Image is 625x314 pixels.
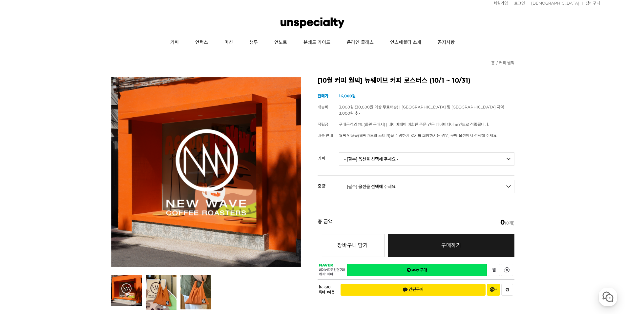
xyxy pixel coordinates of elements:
a: 새창 [347,264,487,276]
em: 0 [500,218,505,226]
a: [DEMOGRAPHIC_DATA] [528,1,579,5]
img: [10월 커피 월픽] 뉴웨이브 커피 로스터스 (10/1 ~ 10/31) [111,77,301,267]
span: 채널 추가 [490,287,497,292]
span: 카카오 톡체크아웃 [319,285,336,294]
button: 채널 추가 [487,284,500,296]
a: 언노트 [266,34,295,51]
th: 커피 [318,148,339,163]
a: 언스페셜티 소개 [382,34,429,51]
a: 생두 [241,34,266,51]
span: 3,000원 (30,000원 이상 무료배송) | [GEOGRAPHIC_DATA] 및 [GEOGRAPHIC_DATA] 지역 3,000원 추가 [339,105,504,116]
a: 머신 [216,34,241,51]
a: 공지사항 [429,34,463,51]
a: 새창 [488,264,500,276]
a: 커피 월픽 [499,60,514,65]
a: 구매하기 [388,234,514,257]
a: 홈 [491,60,495,65]
span: 홈 [21,218,25,223]
span: 간편구매 [403,287,424,292]
a: 회원가입 [490,1,508,5]
span: 구매하기 [441,242,461,248]
span: 월픽 인쇄물(월픽카드와 스티커)을 수령하지 않기를 희망하시는 경우, 구매 옵션에서 선택해 주세요. [339,133,498,138]
span: 구매금액의 1% (회원 구매시) | 네이버페이 비회원 주문 건은 네이버페이 포인트로 적립됩니다. [339,122,489,127]
button: 간편구매 [341,284,486,296]
span: (0개) [500,219,514,226]
a: 온라인 클래스 [339,34,382,51]
button: 장바구니 담기 [321,234,385,257]
span: 배송 안내 [318,133,333,138]
span: 판매가 [318,93,328,98]
a: 홈 [2,208,43,224]
button: 찜 [501,284,513,296]
a: 분쇄도 가이드 [295,34,339,51]
span: 설정 [101,218,109,223]
strong: 16,000원 [339,93,356,98]
a: 장바구니 [582,1,600,5]
a: 언럭스 [187,34,216,51]
a: 새창 [501,264,513,276]
span: 대화 [60,218,68,223]
th: 중량 [318,176,339,191]
a: 커피 [162,34,187,51]
img: 언스페셜티 몰 [281,13,344,33]
span: 찜 [506,287,509,292]
h2: [10월 커피 월픽] 뉴웨이브 커피 로스터스 (10/1 ~ 10/31) [318,77,514,84]
span: 배송비 [318,105,328,109]
a: 로그인 [511,1,525,5]
a: 대화 [43,208,85,224]
a: 설정 [85,208,126,224]
strong: 총 금액 [318,219,333,226]
span: 적립금 [318,122,328,127]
